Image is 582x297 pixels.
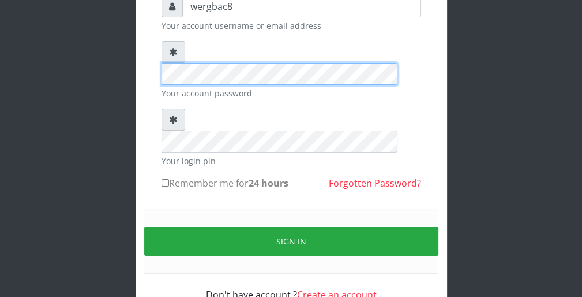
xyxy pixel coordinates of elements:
[329,177,421,190] a: Forgotten Password?
[162,176,288,190] label: Remember me for
[162,87,421,99] small: Your account password
[162,179,169,187] input: Remember me for24 hours
[144,227,438,256] button: Sign in
[162,155,421,167] small: Your login pin
[249,177,288,190] b: 24 hours
[162,20,421,32] small: Your account username or email address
